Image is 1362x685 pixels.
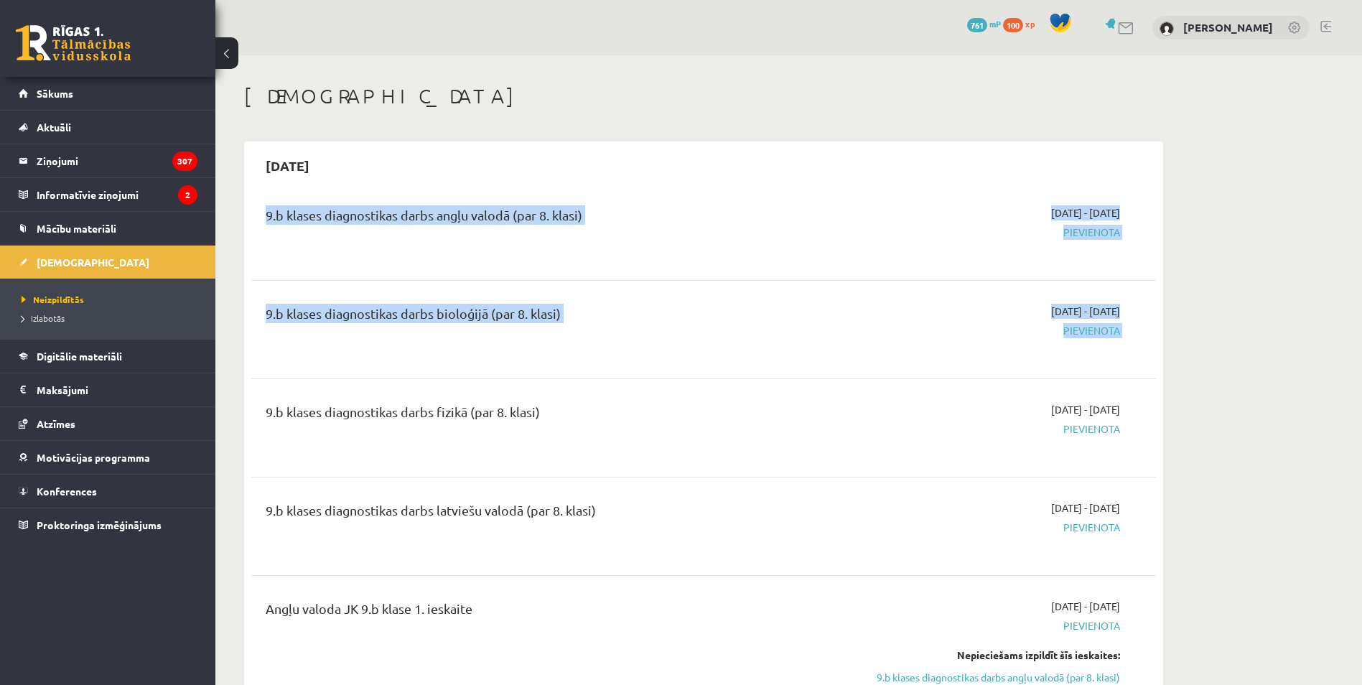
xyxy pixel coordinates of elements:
span: Atzīmes [37,417,75,430]
a: Informatīvie ziņojumi2 [19,178,197,211]
span: Neizpildītās [22,294,84,305]
a: Ziņojumi307 [19,144,197,177]
a: Maksājumi [19,373,197,406]
a: 100 xp [1003,18,1042,29]
span: [DATE] - [DATE] [1051,599,1120,614]
span: [DATE] - [DATE] [1051,304,1120,319]
div: 9.b klases diagnostikas darbs fizikā (par 8. klasi) [266,402,828,429]
span: xp [1025,18,1035,29]
a: Aktuāli [19,111,197,144]
span: Pievienota [849,323,1120,338]
a: 9.b klases diagnostikas darbs angļu valodā (par 8. klasi) [849,670,1120,685]
a: 761 mP [967,18,1001,29]
span: Izlabotās [22,312,65,324]
span: Pievienota [849,421,1120,437]
a: Atzīmes [19,407,197,440]
span: Pievienota [849,618,1120,633]
a: Sākums [19,77,197,110]
a: Digitālie materiāli [19,340,197,373]
a: Mācību materiāli [19,212,197,245]
h1: [DEMOGRAPHIC_DATA] [244,84,1163,108]
img: Dmitrijs Poļakovs [1160,22,1174,36]
span: 100 [1003,18,1023,32]
span: Konferences [37,485,97,498]
a: Konferences [19,475,197,508]
a: Neizpildītās [22,293,201,306]
i: 307 [172,152,197,171]
legend: Maksājumi [37,373,197,406]
a: Izlabotās [22,312,201,325]
div: 9.b klases diagnostikas darbs angļu valodā (par 8. klasi) [266,205,828,232]
a: Motivācijas programma [19,441,197,474]
span: Pievienota [849,225,1120,240]
div: Angļu valoda JK 9.b klase 1. ieskaite [266,599,828,625]
i: 2 [178,185,197,205]
a: Rīgas 1. Tālmācības vidusskola [16,25,131,61]
span: Digitālie materiāli [37,350,122,363]
span: Pievienota [849,520,1120,535]
a: [PERSON_NAME] [1183,20,1273,34]
span: Sākums [37,87,73,100]
div: 9.b klases diagnostikas darbs latviešu valodā (par 8. klasi) [266,500,828,527]
span: Proktoringa izmēģinājums [37,518,162,531]
span: [DEMOGRAPHIC_DATA] [37,256,149,269]
a: Proktoringa izmēģinājums [19,508,197,541]
span: Mācību materiāli [37,222,116,235]
span: Aktuāli [37,121,71,134]
span: mP [989,18,1001,29]
div: Nepieciešams izpildīt šīs ieskaites: [849,648,1120,663]
span: 761 [967,18,987,32]
h2: [DATE] [251,149,324,182]
legend: Informatīvie ziņojumi [37,178,197,211]
div: 9.b klases diagnostikas darbs bioloģijā (par 8. klasi) [266,304,828,330]
span: [DATE] - [DATE] [1051,402,1120,417]
span: [DATE] - [DATE] [1051,205,1120,220]
a: [DEMOGRAPHIC_DATA] [19,246,197,279]
legend: Ziņojumi [37,144,197,177]
span: Motivācijas programma [37,451,150,464]
span: [DATE] - [DATE] [1051,500,1120,516]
